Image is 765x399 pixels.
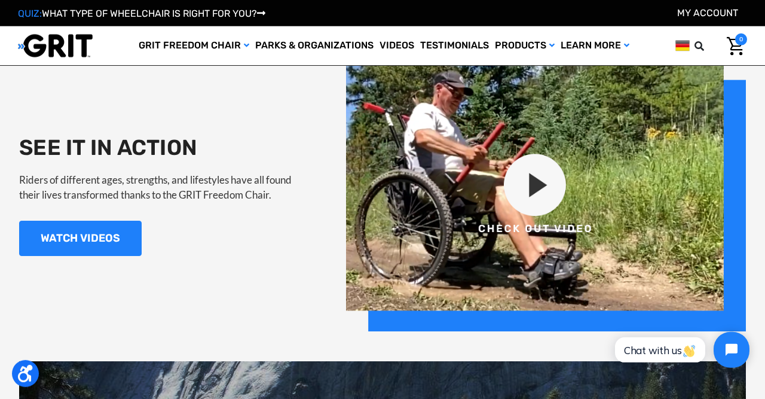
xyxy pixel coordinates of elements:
a: Products [492,26,558,65]
img: group-120-2x.png [346,59,746,331]
a: Videos [377,26,417,65]
a: GRIT Freedom Chair [136,26,252,65]
img: de.png [675,38,690,53]
a: Parks & Organizations [252,26,377,65]
span: Phone Number [164,49,228,60]
p: Riders of different ages, strengths, and lifestyles have all found their lives transformed thanks... [19,172,310,203]
a: QUIZ:WHAT TYPE OF WHEELCHAIR IS RIGHT FOR YOU? [18,8,265,19]
a: WATCH VIDEOS [19,221,142,256]
a: Learn More [558,26,632,65]
input: Search [700,33,718,59]
span: 0 [735,33,747,45]
a: Testimonials [417,26,492,65]
a: Warenkorb mit 0 Artikeln [718,33,747,59]
img: GRIT All-Terrain Wheelchair and Mobility Equipment [18,33,93,58]
span: QUIZ: [18,8,42,19]
h2: SEE IT IN ACTION [19,135,310,160]
img: Cart [727,37,744,56]
a: Konto [677,7,738,19]
iframe: Tidio Chat [602,322,760,378]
